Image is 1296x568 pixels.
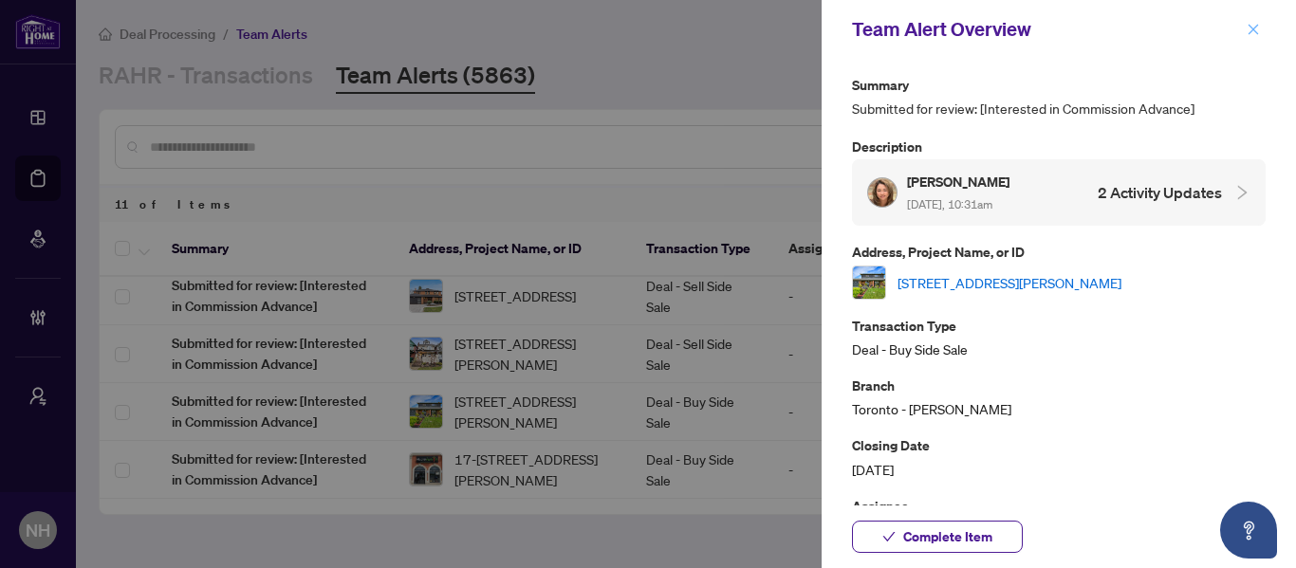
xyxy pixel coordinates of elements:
span: Complete Item [903,522,992,552]
a: [STREET_ADDRESS][PERSON_NAME] [898,272,1121,293]
span: close [1247,23,1260,36]
p: Transaction Type [852,315,1266,337]
p: Summary [852,74,1266,96]
span: [DATE], 10:31am [907,197,992,211]
p: Closing Date [852,434,1266,456]
button: Complete Item [852,521,1023,553]
button: Open asap [1220,502,1277,559]
p: Address, Project Name, or ID [852,241,1266,263]
img: Profile Icon [868,178,897,207]
span: Submitted for review: [Interested in Commission Advance] [852,98,1266,119]
div: Team Alert Overview [852,15,1241,44]
p: Description [852,136,1266,157]
p: Branch [852,375,1266,396]
span: collapsed [1233,184,1250,201]
div: Deal - Buy Side Sale [852,315,1266,359]
div: [DATE] [852,434,1266,479]
p: Assignee [852,495,1266,517]
h4: 2 Activity Updates [1098,181,1222,204]
div: Toronto - [PERSON_NAME] [852,375,1266,419]
h5: [PERSON_NAME] [907,171,1012,192]
div: Profile Icon[PERSON_NAME] [DATE], 10:31am2 Activity Updates [852,159,1266,226]
img: thumbnail-img [853,266,885,299]
span: check [882,530,896,543]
